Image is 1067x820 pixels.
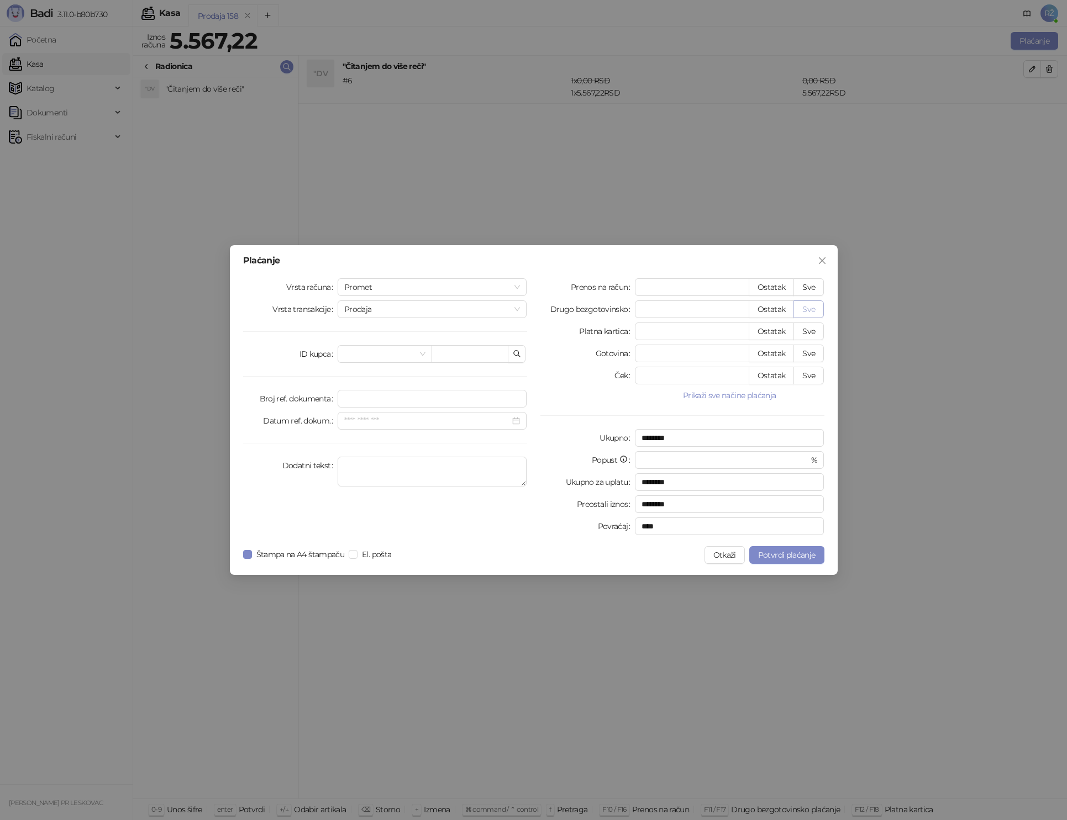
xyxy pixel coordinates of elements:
button: Prikaži sve načine plaćanja [635,389,824,402]
span: El. pošta [358,548,396,560]
input: Datum ref. dokum. [344,415,511,427]
label: Ukupno za uplatu [566,473,635,491]
textarea: Dodatni tekst [338,457,527,486]
button: Sve [793,345,824,362]
button: Ostatak [749,345,795,362]
div: Plaćanje [243,256,824,265]
label: Povraćaj [598,517,635,535]
span: Štampa na A4 štampaču [252,548,349,560]
button: Sve [793,322,824,340]
label: Gotovina [596,345,635,362]
button: Sve [793,367,824,384]
button: Potvrdi plaćanje [749,546,824,564]
label: Preostali iznos [577,495,635,513]
span: Prodaja [344,301,521,318]
label: Vrsta transakcije [272,300,338,318]
label: Prenos na račun [571,278,635,296]
button: Close [813,252,831,269]
label: Platna kartica [579,322,634,340]
button: Ostatak [749,300,795,318]
span: Zatvori [813,256,831,265]
label: Vrsta računa [286,278,338,296]
button: Ostatak [749,367,795,384]
label: Popust [592,451,635,469]
span: Potvrdi plaćanje [758,550,816,560]
label: Ček [614,367,634,384]
label: Datum ref. dokum. [263,412,338,430]
input: Popust [642,452,809,468]
label: Drugo bezgotovinsko [550,300,635,318]
button: Ostatak [749,278,795,296]
button: Ostatak [749,322,795,340]
span: close [818,256,827,265]
label: Dodatni tekst [282,457,338,474]
button: Sve [793,278,824,296]
button: Otkaži [705,546,745,564]
label: Broj ref. dokumenta [260,390,338,408]
input: Broj ref. dokumenta [338,390,527,408]
label: ID kupca [299,345,338,363]
button: Sve [793,300,824,318]
span: Promet [344,279,521,295]
label: Ukupno [600,429,635,447]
